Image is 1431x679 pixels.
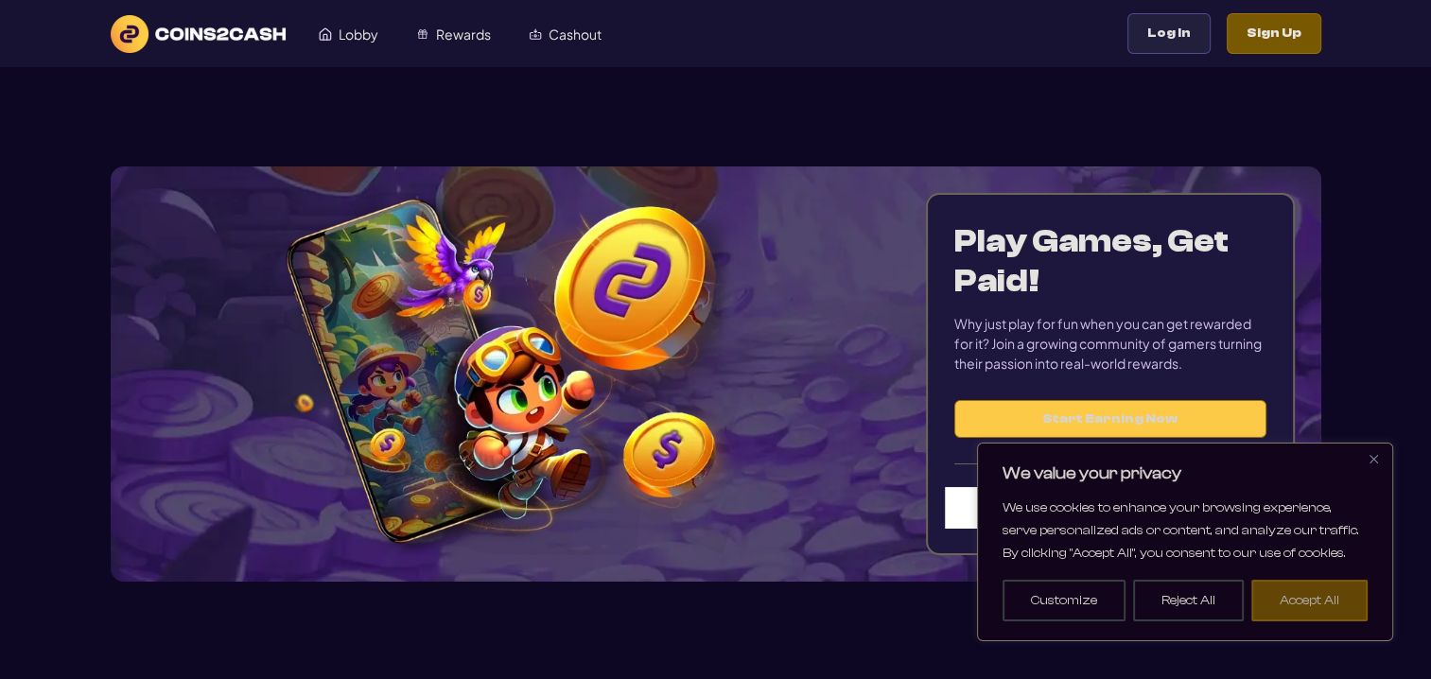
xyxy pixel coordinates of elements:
h1: Play Games, Get Paid! [954,221,1265,301]
button: Close [1362,447,1385,470]
button: Customize [1003,580,1126,621]
img: Rewards [416,27,429,41]
p: We use cookies to enhance your browsing experience, serve personalized ads or content, and analyz... [1003,496,1368,565]
a: Cashout [510,16,620,52]
span: Cashout [549,27,602,41]
button: Accept All [1251,580,1368,621]
img: Close [1370,455,1378,463]
iframe: Sign in with Google Button [945,487,1276,529]
label: or [954,438,1265,489]
span: Lobby [339,27,378,41]
img: Lobby [319,27,332,41]
div: We value your privacy [977,443,1393,641]
button: Start Earning Now [954,400,1265,438]
img: Cashout [529,27,542,41]
a: Rewards [397,16,510,52]
p: We value your privacy [1003,462,1368,485]
a: Lobby [300,16,397,52]
img: logo text [111,15,286,53]
button: Reject All [1133,580,1244,621]
div: Why just play for fun when you can get rewarded for it? Join a growing community of gamers turnin... [954,314,1265,374]
button: Sign Up [1227,13,1321,54]
span: Rewards [436,27,491,41]
button: Log In [1127,13,1211,54]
